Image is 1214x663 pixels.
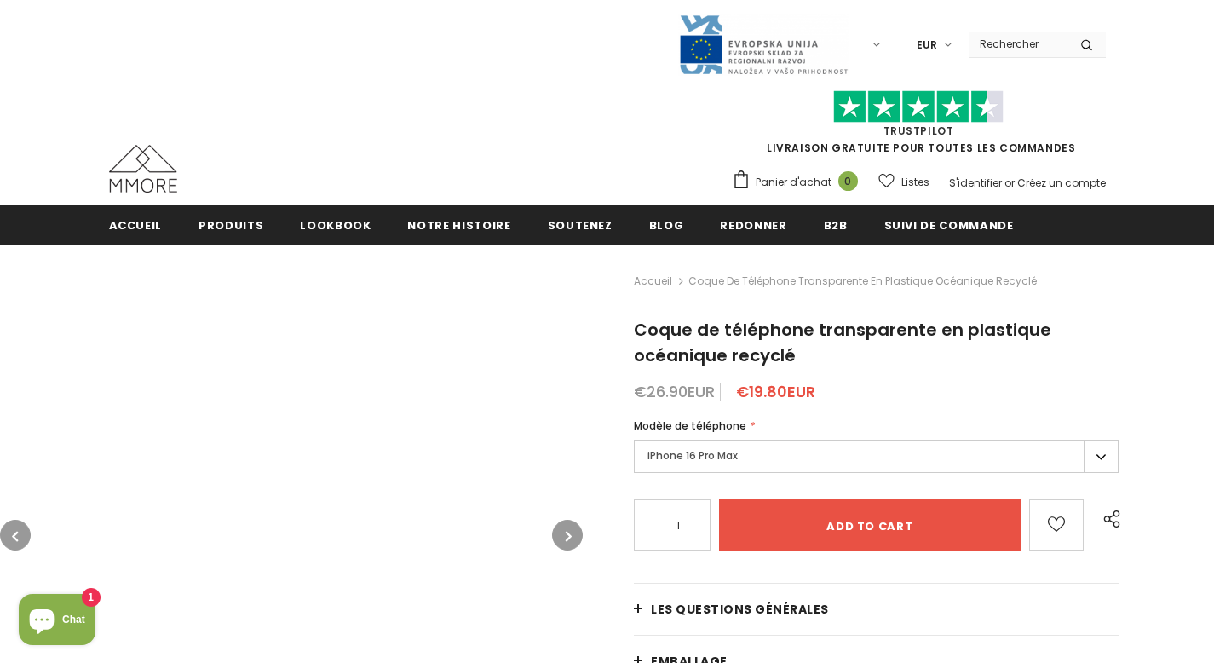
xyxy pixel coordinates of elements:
[407,217,510,233] span: Notre histoire
[678,37,849,51] a: Javni Razpis
[719,499,1021,551] input: Add to cart
[109,145,177,193] img: Cas MMORE
[883,124,954,138] a: TrustPilot
[14,594,101,649] inbox-online-store-chat: Shopify online store chat
[838,171,858,191] span: 0
[300,205,371,244] a: Lookbook
[634,440,1119,473] label: iPhone 16 Pro Max
[884,217,1014,233] span: Suivi de commande
[969,32,1067,56] input: Search Site
[720,217,786,233] span: Redonner
[824,205,848,244] a: B2B
[651,601,829,618] span: Les questions générales
[1017,176,1106,190] a: Créez un compte
[634,584,1119,635] a: Les questions générales
[407,205,510,244] a: Notre histoire
[732,170,866,195] a: Panier d'achat 0
[634,318,1051,367] span: Coque de téléphone transparente en plastique océanique recyclé
[109,205,163,244] a: Accueil
[732,98,1106,155] span: LIVRAISON GRATUITE POUR TOUTES LES COMMANDES
[634,271,672,291] a: Accueil
[548,205,613,244] a: soutenez
[649,205,684,244] a: Blog
[634,381,715,402] span: €26.90EUR
[634,418,746,433] span: Modèle de téléphone
[548,217,613,233] span: soutenez
[824,217,848,233] span: B2B
[688,271,1037,291] span: Coque de téléphone transparente en plastique océanique recyclé
[678,14,849,76] img: Javni Razpis
[198,205,263,244] a: Produits
[878,167,929,197] a: Listes
[649,217,684,233] span: Blog
[198,217,263,233] span: Produits
[1004,176,1015,190] span: or
[917,37,937,54] span: EUR
[833,90,1004,124] img: Faites confiance aux étoiles pilotes
[884,205,1014,244] a: Suivi de commande
[901,174,929,191] span: Listes
[949,176,1002,190] a: S'identifier
[756,174,831,191] span: Panier d'achat
[720,205,786,244] a: Redonner
[736,381,815,402] span: €19.80EUR
[109,217,163,233] span: Accueil
[300,217,371,233] span: Lookbook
